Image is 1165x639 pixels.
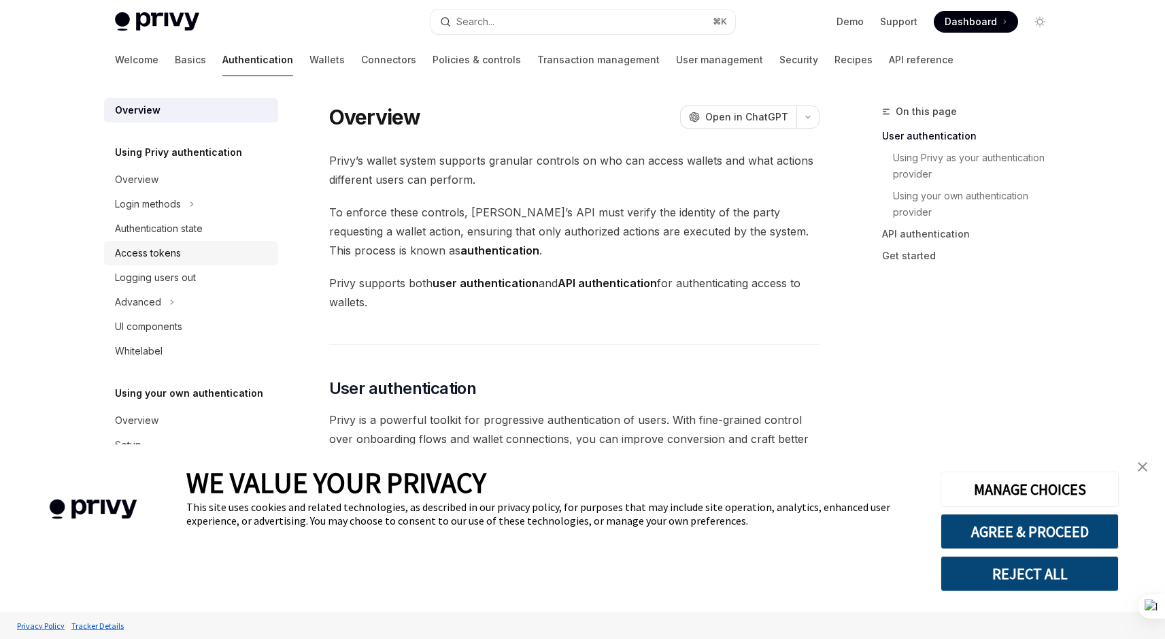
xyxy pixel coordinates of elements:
div: Search... [456,14,494,30]
a: Connectors [361,44,416,76]
div: Whitelabel [115,343,163,359]
div: Logging users out [115,269,196,286]
a: Overview [104,408,278,433]
button: Open in ChatGPT [680,105,796,129]
a: API reference [889,44,953,76]
span: User authentication [329,378,477,399]
a: UI components [104,314,278,339]
span: Privy supports both and for authenticating access to wallets. [329,274,820,312]
div: Authentication state [115,220,203,237]
a: Setup [104,433,278,457]
a: Using your own authentication provider [882,185,1062,223]
h1: Overview [329,105,421,129]
img: light logo [115,12,199,31]
span: Privy is a powerful toolkit for progressive authentication of users. With fine-grained control ov... [329,410,820,468]
div: Overview [115,412,158,429]
h5: Using your own authentication [115,385,263,402]
a: close banner [1129,453,1156,480]
a: Authentication state [104,216,278,241]
div: Setup [115,437,141,453]
a: Privacy Policy [14,614,68,638]
strong: user authentication [433,276,539,290]
a: Security [779,44,818,76]
span: Privy’s wallet system supports granular controls on who can access wallets and what actions diffe... [329,151,820,189]
a: Welcome [115,44,158,76]
div: Login methods [115,196,181,212]
span: Open in ChatGPT [705,110,788,124]
a: API authentication [882,223,1062,245]
div: Access tokens [115,245,181,261]
a: Overview [104,98,278,122]
a: Support [880,15,917,29]
button: Advanced [104,290,278,314]
button: REJECT ALL [941,556,1119,591]
a: Basics [175,44,206,76]
img: company logo [20,480,166,539]
span: WE VALUE YOUR PRIVACY [186,465,486,500]
a: Access tokens [104,241,278,265]
a: User authentication [882,125,1062,147]
a: Transaction management [537,44,660,76]
span: To enforce these controls, [PERSON_NAME]’s API must verify the identity of the party requesting a... [329,203,820,260]
span: Dashboard [945,15,997,29]
a: Tracker Details [68,614,127,638]
button: AGREE & PROCEED [941,514,1119,549]
a: Using Privy as your authentication provider [882,147,1062,185]
h5: Using Privy authentication [115,144,242,161]
a: Dashboard [934,11,1018,33]
a: Wallets [309,44,345,76]
a: Whitelabel [104,339,278,363]
button: MANAGE CHOICES [941,472,1119,507]
a: Policies & controls [433,44,521,76]
button: Login methods [104,192,278,216]
strong: API authentication [558,276,657,290]
button: Toggle dark mode [1029,11,1051,33]
button: Search...⌘K [430,10,735,34]
div: Overview [115,171,158,188]
a: Logging users out [104,265,278,290]
span: On this page [896,103,957,120]
div: UI components [115,318,182,335]
a: Demo [837,15,864,29]
div: This site uses cookies and related technologies, as described in our privacy policy, for purposes... [186,500,920,527]
span: ⌘ K [713,16,727,27]
a: Authentication [222,44,293,76]
strong: authentication [460,244,539,257]
img: close banner [1138,462,1147,472]
div: Overview [115,102,161,118]
div: Advanced [115,294,161,310]
a: User management [676,44,763,76]
a: Get started [882,245,1062,267]
a: Overview [104,167,278,192]
a: Recipes [834,44,873,76]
